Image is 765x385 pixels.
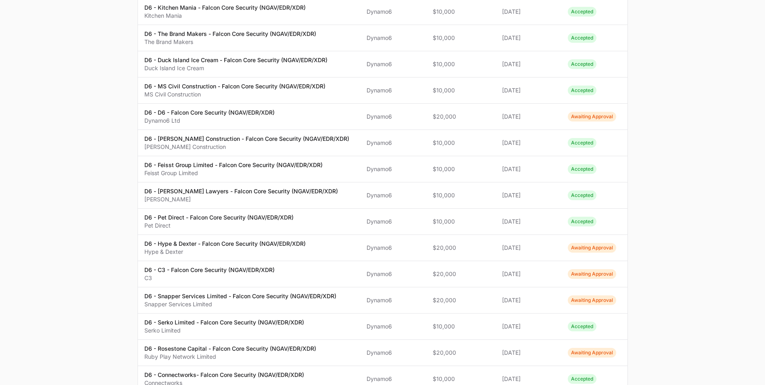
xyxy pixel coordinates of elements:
[433,139,489,147] span: $10,000
[502,322,555,331] span: [DATE]
[144,143,349,151] p: [PERSON_NAME] Construction
[144,274,275,282] p: C3
[367,296,419,304] span: Dynamo6
[144,187,338,195] p: D6 - [PERSON_NAME] Lawyers - Falcon Core Security (NGAV/EDR/XDR)
[144,345,316,353] p: D6 - Rosestone Capital - Falcon Core Security (NGAV/EDR/XDR)
[433,218,489,226] span: $10,000
[144,300,336,308] p: Snapper Services Limited
[144,64,327,72] p: Duck Island Ice Cream
[144,222,294,230] p: Pet Direct
[144,30,316,38] p: D6 - The Brand Makers - Falcon Core Security (NGAV/EDR/XDR)
[433,34,489,42] span: $10,000
[144,266,275,274] p: D6 - C3 - Falcon Core Security (NGAV/EDR/XDR)
[433,86,489,94] span: $10,000
[144,12,306,20] p: Kitchen Mania
[144,371,304,379] p: D6 - Connectworks- Falcon Core Security (NGAV/EDR/XDR)
[433,8,489,16] span: $10,000
[144,117,275,125] p: Dynamo6 Ltd
[433,375,489,383] span: $10,000
[144,38,316,46] p: The Brand Makers
[367,322,419,331] span: Dynamo6
[502,270,555,278] span: [DATE]
[144,248,306,256] p: Hype & Dexter
[502,375,555,383] span: [DATE]
[367,60,419,68] span: Dynamo6
[144,240,306,248] p: D6 - Hype & Dexter - Falcon Core Security (NGAV/EDR/XDR)
[433,165,489,173] span: $10,000
[144,90,325,98] p: MS Civil Construction
[367,165,419,173] span: Dynamo6
[502,296,555,304] span: [DATE]
[144,326,304,335] p: Serko Limited
[433,349,489,357] span: $20,000
[144,292,336,300] p: D6 - Snapper Services Limited - Falcon Core Security (NGAV/EDR/XDR)
[367,349,419,357] span: Dynamo6
[502,349,555,357] span: [DATE]
[367,270,419,278] span: Dynamo6
[144,56,327,64] p: D6 - Duck Island Ice Cream - Falcon Core Security (NGAV/EDR/XDR)
[433,60,489,68] span: $10,000
[144,135,349,143] p: D6 - [PERSON_NAME] Construction - Falcon Core Security (NGAV/EDR/XDR)
[433,322,489,331] span: $10,000
[502,218,555,226] span: [DATE]
[144,161,323,169] p: D6 - Feisst Group Limited - Falcon Core Security (NGAV/EDR/XDR)
[367,375,419,383] span: Dynamo6
[502,60,555,68] span: [DATE]
[367,113,419,121] span: Dynamo6
[433,244,489,252] span: $20,000
[367,86,419,94] span: Dynamo6
[502,113,555,121] span: [DATE]
[502,86,555,94] span: [DATE]
[367,139,419,147] span: Dynamo6
[367,191,419,199] span: Dynamo6
[367,244,419,252] span: Dynamo6
[502,191,555,199] span: [DATE]
[433,270,489,278] span: $20,000
[502,34,555,42] span: [DATE]
[144,4,306,12] p: D6 - Kitchen Mania - Falcon Core Security (NGAV/EDR/XDR)
[144,195,338,203] p: [PERSON_NAME]
[144,169,323,177] p: Feisst Group Limited
[144,213,294,222] p: D6 - Pet Direct - Falcon Core Security (NGAV/EDR/XDR)
[144,353,316,361] p: Ruby Play Network Limited
[502,139,555,147] span: [DATE]
[433,191,489,199] span: $10,000
[144,109,275,117] p: D6 - D6 - Falcon Core Security (NGAV/EDR/XDR)
[367,8,419,16] span: Dynamo6
[367,218,419,226] span: Dynamo6
[433,296,489,304] span: $20,000
[144,82,325,90] p: D6 - MS Civil Construction - Falcon Core Security (NGAV/EDR/XDR)
[433,113,489,121] span: $20,000
[502,165,555,173] span: [DATE]
[502,8,555,16] span: [DATE]
[502,244,555,252] span: [DATE]
[367,34,419,42] span: Dynamo6
[144,318,304,326] p: D6 - Serko Limited - Falcon Core Security (NGAV/EDR/XDR)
